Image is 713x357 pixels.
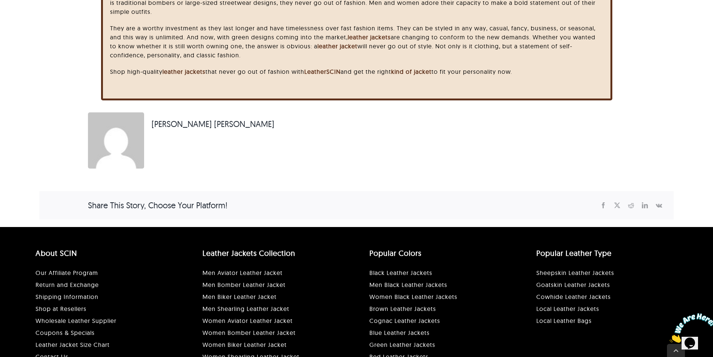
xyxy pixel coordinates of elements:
[369,317,440,324] a: Cognac Leather Jackets
[202,293,277,300] a: Men Biker Leather Jacket
[202,281,286,288] a: Men Bomber Leather Jacket
[624,200,638,210] a: Reddit
[110,67,603,76] p: Shop high-quality that never go out of fashion with and get the right to fit your personality now.
[36,293,98,300] a: Shipping Information
[88,199,228,212] h4: Share This Story, Choose Your Platform!
[202,341,287,348] a: Women Biker Leather Jacket
[3,3,49,33] img: Chat attention grabber
[36,305,86,312] a: Shop at Resellers
[36,317,116,324] a: Wholesale Leather Supplier
[36,281,99,288] a: Return and Exchange
[202,329,296,336] a: Women Bomber Leather Jacket
[152,118,274,130] span: [PERSON_NAME] [PERSON_NAME]
[36,341,110,348] a: Leather Jacket Size Chart
[202,248,295,258] a: Leather Jackets Collection
[536,269,614,276] a: Sheepskin Leather Jackets
[369,329,430,336] a: Blue Leather Jackets
[162,68,205,75] a: leather jackets
[369,281,447,288] a: Men Black Leather Jackets
[652,200,666,210] a: Vk
[202,317,293,324] a: Women Aviator Leather Jacket
[667,310,713,346] iframe: chat widget
[304,68,341,75] a: LeatherSCIN
[638,200,652,210] a: LinkedIn
[369,293,457,300] a: Women Black Leather Jackets
[610,200,624,210] a: X
[369,341,435,348] a: Green Leather Jackets
[369,248,421,258] a: Popular Colors
[369,269,432,276] a: Black Leather Jackets
[317,42,357,50] a: leather jacket
[536,305,599,312] a: Local Leather Jackets
[391,68,432,75] a: kind of jacket
[36,329,95,336] a: Coupons & Specials
[202,269,283,276] a: Men Aviator Leather Jacket
[536,281,610,288] a: Goatskin Leather Jackets
[88,112,144,169] img: Samantha Leonie
[369,305,436,312] a: Brown Leather Jackets
[536,317,592,324] a: Local Leather Goods and Accessories
[202,305,289,312] a: Men Shearling Leather Jacket
[36,269,98,276] a: Our Affiliate Program
[36,248,77,258] a: About SCIN
[536,248,612,258] a: Popular Leather Type
[110,24,603,60] p: They are a worthy investment as they last longer and have timelessness over fast fashion items. T...
[597,200,610,210] a: Facebook
[536,293,611,300] a: Cowhide Leather Jackets
[348,33,391,41] a: leather jackets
